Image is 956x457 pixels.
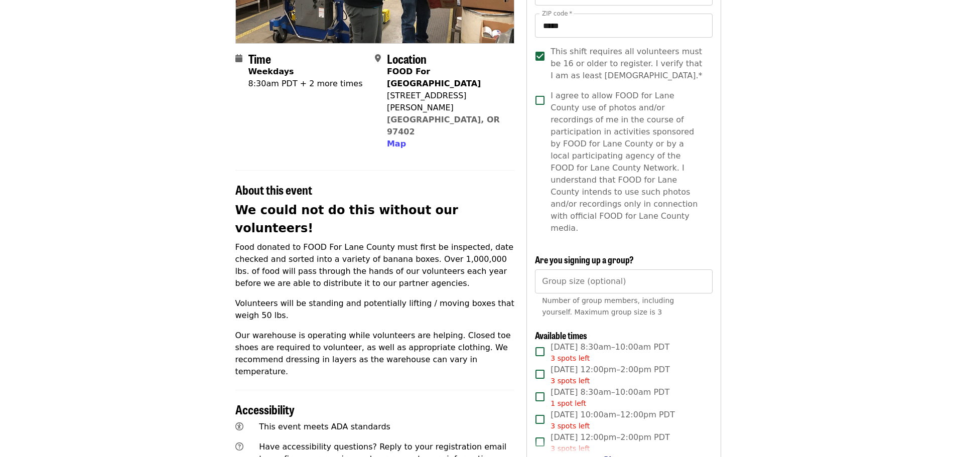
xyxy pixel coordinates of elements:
[551,422,590,430] span: 3 spots left
[387,50,427,67] span: Location
[387,138,406,150] button: Map
[235,241,515,289] p: Food donated to FOOD For Lane County must first be inspected, date checked and sorted into a vari...
[551,354,590,362] span: 3 spots left
[551,364,670,386] span: [DATE] 12:00pm–2:00pm PDT
[551,409,674,431] span: [DATE] 10:00am–12:00pm PDT
[248,50,271,67] span: Time
[535,14,712,38] input: ZIP code
[259,422,390,431] span: This event meets ADA standards
[235,422,243,431] i: universal-access icon
[235,201,515,237] h2: We could not do this without our volunteers!
[235,442,243,451] i: question-circle icon
[551,90,704,234] span: I agree to allow FOOD for Lane County use of photos and/or recordings of me in the course of part...
[542,11,572,17] label: ZIP code
[387,139,406,148] span: Map
[551,431,670,454] span: [DATE] 12:00pm–2:00pm PDT
[387,115,500,136] a: [GEOGRAPHIC_DATA], OR 97402
[535,253,634,266] span: Are you signing up a group?
[551,341,669,364] span: [DATE] 8:30am–10:00am PDT
[535,269,712,293] input: [object Object]
[235,54,242,63] i: calendar icon
[551,444,590,452] span: 3 spots left
[235,181,312,198] span: About this event
[551,386,669,409] span: [DATE] 8:30am–10:00am PDT
[387,67,481,88] strong: FOOD For [GEOGRAPHIC_DATA]
[551,377,590,385] span: 3 spots left
[235,297,515,322] p: Volunteers will be standing and potentially lifting / moving boxes that weigh 50 lbs.
[248,78,363,90] div: 8:30am PDT + 2 more times
[375,54,381,63] i: map-marker-alt icon
[551,399,586,407] span: 1 spot left
[235,400,295,418] span: Accessibility
[387,90,506,114] div: [STREET_ADDRESS][PERSON_NAME]
[551,46,704,82] span: This shift requires all volunteers must be 16 or older to register. I verify that I am as least [...
[235,330,515,378] p: Our warehouse is operating while volunteers are helping. Closed toe shoes are required to volunte...
[542,296,674,316] span: Number of group members, including yourself. Maximum group size is 3
[535,329,587,342] span: Available times
[248,67,294,76] strong: Weekdays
